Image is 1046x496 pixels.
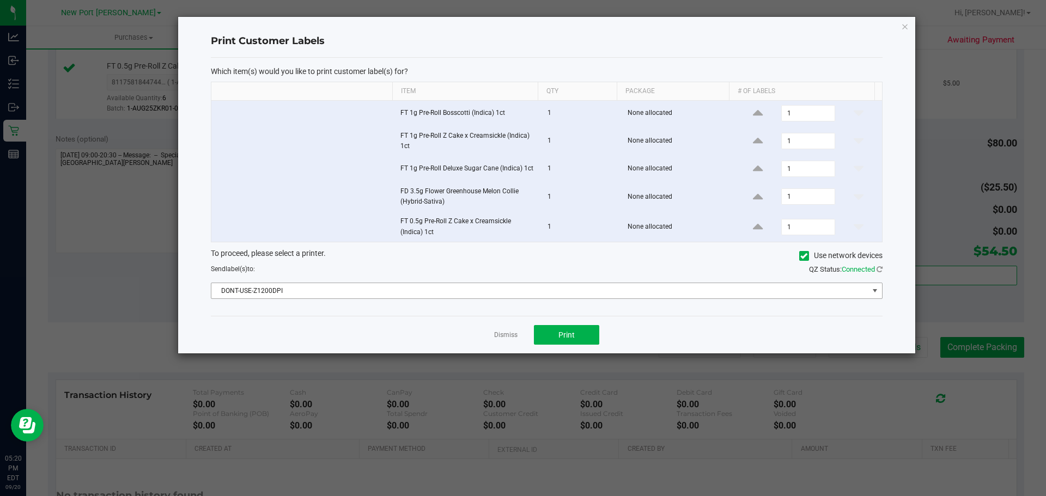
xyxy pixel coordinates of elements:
[541,101,621,126] td: 1
[541,126,621,156] td: 1
[211,66,883,76] p: Which item(s) would you like to print customer label(s) for?
[534,325,599,345] button: Print
[394,156,541,182] td: FT 1g Pre-Roll Deluxe Sugar Cane (Indica) 1ct
[621,126,735,156] td: None allocated
[617,82,729,101] th: Package
[621,212,735,241] td: None allocated
[729,82,874,101] th: # of labels
[394,182,541,212] td: FD 3.5g Flower Greenhouse Melon Collie (Hybrid-Sativa)
[226,265,247,273] span: label(s)
[621,182,735,212] td: None allocated
[621,101,735,126] td: None allocated
[211,283,868,298] span: DONT-USE-Z1200DPI
[394,101,541,126] td: FT 1g Pre-Roll Bosscotti (Indica) 1ct
[211,265,255,273] span: Send to:
[799,250,883,261] label: Use network devices
[394,126,541,156] td: FT 1g Pre-Roll Z Cake x Creamsickle (Indica) 1ct
[538,82,617,101] th: Qty
[541,182,621,212] td: 1
[541,156,621,182] td: 1
[558,330,575,339] span: Print
[203,248,891,264] div: To proceed, please select a printer.
[211,34,883,48] h4: Print Customer Labels
[494,330,518,340] a: Dismiss
[809,265,883,273] span: QZ Status:
[392,82,538,101] th: Item
[621,156,735,182] td: None allocated
[541,212,621,241] td: 1
[842,265,875,273] span: Connected
[11,409,44,442] iframe: Resource center
[394,212,541,241] td: FT 0.5g Pre-Roll Z Cake x Creamsickle (Indica) 1ct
